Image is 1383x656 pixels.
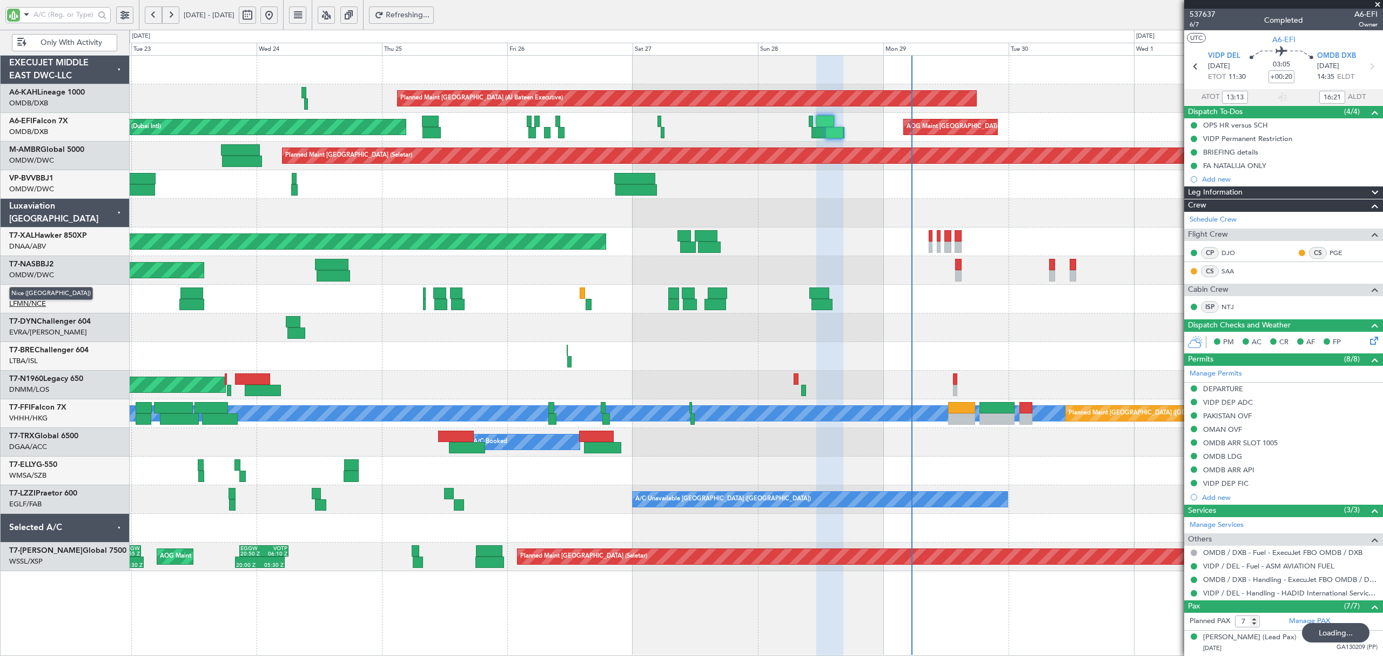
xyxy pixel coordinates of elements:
span: Dispatch Checks and Weather [1188,319,1291,332]
div: Planned Maint [GEOGRAPHIC_DATA] (Al Bateen Executive) [400,90,563,106]
div: Planned Maint [GEOGRAPHIC_DATA] (Seletar) [285,148,412,164]
div: Sun 28 [758,43,883,56]
div: VIDP Permanent Restriction [1203,134,1292,143]
span: T7-[PERSON_NAME] [9,547,83,554]
span: Leg Information [1188,186,1243,199]
a: SAA [1221,266,1246,276]
span: 11:30 [1228,72,1246,83]
span: A6-EFI [1354,9,1378,20]
span: VIDP DEL [1208,51,1240,62]
span: A6-KAH [9,89,37,96]
div: 20:00 Z [236,563,260,568]
div: [PERSON_NAME] (Lead Pax) [1203,632,1297,643]
span: Cabin Crew [1188,284,1228,296]
span: 6/7 [1190,20,1216,29]
span: T7-LZZI [9,490,36,497]
div: Fri 26 [507,43,633,56]
div: 05:30 Z [260,563,284,568]
div: [DATE] [132,32,150,41]
a: T7-NASBBJ2 [9,260,53,268]
a: DJO [1221,248,1246,258]
a: DNMM/LOS [9,385,49,394]
span: [DATE] [1317,61,1339,72]
a: T7-BREChallenger 604 [9,346,89,354]
span: Refreshing... [386,11,430,19]
a: OMDW/DWC [9,156,54,165]
span: A6-EFI [1272,34,1295,45]
div: 02:30 Z [117,563,143,568]
span: FP [1333,337,1341,348]
a: VHHH/HKG [9,413,48,423]
a: A6-EFIFalcon 7X [9,117,68,125]
input: A/C (Reg. or Type) [33,6,95,23]
a: Manage PAX [1289,616,1330,627]
div: Mon 29 [883,43,1009,56]
div: PAKISTAN OVF [1203,411,1252,420]
a: T7-ELLYG-550 [9,461,57,468]
div: CS [1201,265,1219,277]
div: OMDB ARR SLOT 1005 [1203,438,1278,447]
div: Planned Maint [GEOGRAPHIC_DATA] ([GEOGRAPHIC_DATA]) [1069,405,1239,421]
a: LTBA/ISL [9,356,38,366]
span: Pax [1188,600,1200,613]
a: T7-FFIFalcon 7X [9,404,66,411]
div: Thu 25 [382,43,507,56]
span: ATOT [1201,92,1219,103]
div: Tue 30 [1009,43,1134,56]
span: A6-EFI [9,117,32,125]
div: Add new [1202,493,1378,502]
input: --:-- [1319,91,1345,104]
div: ISP [1201,301,1219,313]
span: 537637 [1190,9,1216,20]
span: T7-XAL [9,232,35,239]
div: VIDP DEP ADC [1203,398,1253,407]
div: 20:50 Z [240,551,264,557]
a: EGLF/FAB [9,499,42,509]
span: GA130209 (PP) [1337,643,1378,652]
span: (8/8) [1344,353,1360,365]
div: Wed 1 [1134,43,1259,56]
span: Dispatch To-Dos [1188,106,1243,118]
span: [DATE] [1203,644,1221,652]
span: CR [1279,337,1288,348]
a: VIDP / DEL - Fuel - ASM AVIATION FUEL [1203,561,1334,571]
a: OMDW/DWC [9,270,54,280]
div: FA NATALIJA ONLY [1203,161,1266,170]
a: T7-[PERSON_NAME]Global 7500 [9,547,126,554]
a: VIDP / DEL - Handling - HADID International Services, FZE [1203,588,1378,598]
a: T7-TRXGlobal 6500 [9,432,78,440]
div: Loading... [1302,623,1369,642]
a: OMDB/DXB [9,98,48,108]
div: EGGW [240,546,264,551]
div: A/C Unavailable [GEOGRAPHIC_DATA] ([GEOGRAPHIC_DATA]) [635,491,811,507]
div: OMDB ARR API [1203,465,1254,474]
div: OPS HR versus SCH [1203,121,1268,130]
label: Planned PAX [1190,616,1230,627]
span: ETOT [1208,72,1226,83]
span: T7-TRX [9,432,35,440]
div: Completed [1264,15,1303,26]
div: 06:10 Z [264,551,287,557]
span: T7-NAS [9,260,36,268]
span: Services [1188,505,1216,517]
span: (3/3) [1344,504,1360,516]
div: VOTP [264,546,287,551]
span: [DATE] [1208,61,1230,72]
a: Manage Services [1190,520,1244,531]
a: VP-BVVBBJ1 [9,175,53,182]
span: OMDB DXB [1317,51,1356,62]
span: PM [1223,337,1234,348]
a: DNAA/ABV [9,242,46,251]
a: EVRA/[PERSON_NAME] [9,327,87,337]
a: Schedule Crew [1190,215,1237,225]
a: WSSL/XSP [9,557,43,566]
span: Owner [1354,20,1378,29]
span: Only With Activity [29,39,113,46]
span: Crew [1188,199,1206,212]
span: ELDT [1337,72,1354,83]
div: VIDP DEP FIC [1203,479,1248,488]
a: WMSA/SZB [9,471,46,480]
a: LFMN/NCENice ([GEOGRAPHIC_DATA]) [9,299,46,309]
span: Others [1188,533,1212,546]
button: UTC [1187,33,1206,43]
